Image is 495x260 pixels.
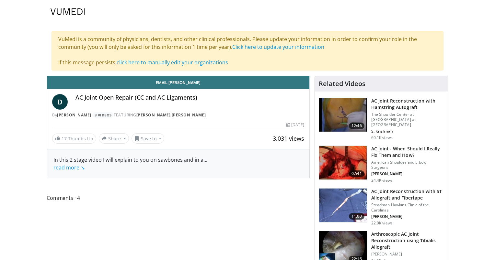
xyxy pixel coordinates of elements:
button: Share [99,133,129,144]
a: Click here to update your information [232,43,324,50]
img: VuMedi Logo [51,8,85,15]
a: Email [PERSON_NAME] [47,76,309,89]
div: In this 2 stage video I will explain to you on sawbones and in a [53,156,303,171]
p: Augustus Mazzocca [371,171,444,177]
h3: AC Joint Reconstruction with ST Allograft and Fibertape [371,188,444,201]
p: Richard Hawkins [371,214,444,219]
a: [PERSON_NAME] [57,112,91,118]
a: [PERSON_NAME] [136,112,171,118]
h3: Arthroscopic AC Joint Reconstruction using Tibialis Allograft [371,231,444,250]
a: 07:41 AC Joint - When Should I Really Fix Them and How? American Shoulder and Elbow Surgeons [PER... [319,146,444,183]
a: read more ↘ [53,164,85,171]
button: Save to [132,133,165,144]
h3: AC Joint Reconstruction with Hamstring Autograft [371,98,444,111]
p: [PERSON_NAME] [371,252,444,257]
p: Sumant Krishnan [371,129,444,134]
span: 11:00 [349,213,364,220]
span: 17 [62,135,67,142]
h4: Related Videos [319,80,365,88]
a: 3 Videos [92,112,114,118]
div: [DATE] [286,122,304,128]
p: 22.0K views [371,221,393,226]
a: click here to manually edit your organizations [117,59,228,66]
a: 11:00 AC Joint Reconstruction with ST Allograft and Fibertape Steadman Hawkins Clinic of the Caro... [319,188,444,226]
img: 325549_0000_1.png.150x105_q85_crop-smart_upscale.jpg [319,189,367,222]
a: D [52,94,68,110]
a: [PERSON_NAME] [172,112,206,118]
span: 12:46 [349,123,364,129]
p: Steadman Hawkins Clinic of the Carolinas [371,202,444,213]
img: mazz_3.png.150x105_q85_crop-smart_upscale.jpg [319,146,367,179]
img: 134172_0000_1.png.150x105_q85_crop-smart_upscale.jpg [319,98,367,132]
span: 07:41 [349,170,364,177]
h4: AC Joint Open Repair (CC and AC Ligaments) [75,94,304,101]
div: By FEATURING , [52,112,304,118]
p: 24.4K views [371,178,393,183]
div: VuMedi is a community of physicians, dentists, and other clinical professionals. Please update yo... [52,31,443,70]
span: Comments 4 [47,194,310,202]
p: American Shoulder and Elbow Surgeons [371,160,444,170]
p: The Shoulder Center at [GEOGRAPHIC_DATA] at [GEOGRAPHIC_DATA] [371,112,444,127]
p: 60.1K views [371,135,393,140]
h3: AC Joint - When Should I Really Fix Them and How? [371,146,444,158]
a: 17 Thumbs Up [52,134,96,144]
a: 12:46 AC Joint Reconstruction with Hamstring Autograft The Shoulder Center at [GEOGRAPHIC_DATA] a... [319,98,444,140]
span: 3,031 views [273,135,304,142]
